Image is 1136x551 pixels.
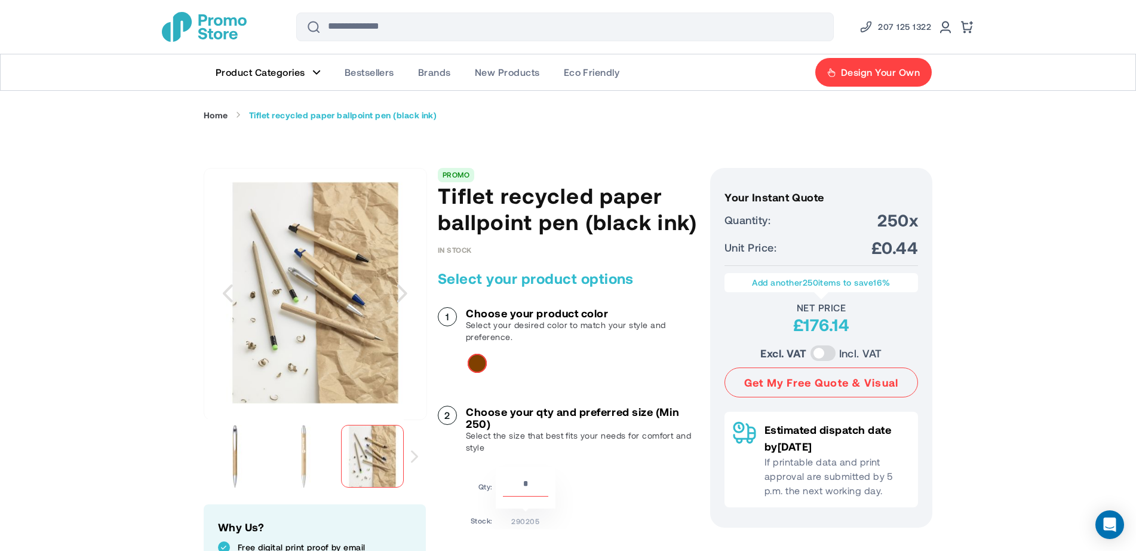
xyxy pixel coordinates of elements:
p: Estimated dispatch date by [765,421,910,455]
label: Excl. VAT [760,345,806,362]
span: Unit Price: [724,239,776,256]
strong: Tiflet recycled paper ballpoint pen (black ink) [249,110,437,121]
span: Product Categories [216,66,305,78]
div: Previous [204,168,251,419]
a: Phone [859,20,931,34]
h2: Why Us? [218,519,412,535]
span: 16% [873,277,890,287]
div: Tiflet recycled paper ballpoint pen (black ink) [272,419,341,494]
img: Tiflet recycled paper ballpoint pen (black ink) [272,425,335,488]
div: Net Price [724,302,918,314]
p: Add another items to save [730,277,912,289]
span: Design Your Own [841,66,920,78]
span: Quantity: [724,212,770,228]
span: 207 125 1322 [878,20,931,34]
span: New Products [475,66,540,78]
span: Eco Friendly [564,66,620,78]
div: £176.14 [724,314,918,335]
h3: Your Instant Quote [724,191,918,203]
p: Select your desired color to match your style and preference. [466,319,698,343]
div: Tiflet recycled paper ballpoint pen (black ink) [341,419,404,494]
a: store logo [162,12,247,42]
h1: Tiflet recycled paper ballpoint pen (black ink) [438,182,698,235]
span: In stock [438,246,472,254]
div: Next [378,168,426,419]
h3: Choose your product color [466,307,698,319]
label: Incl. VAT [839,345,882,362]
span: [DATE] [778,440,812,453]
img: Delivery [733,421,756,444]
span: 250x [877,209,918,231]
h2: Select your product options [438,269,698,288]
div: Next [404,419,426,494]
a: Home [204,110,228,121]
span: Bestsellers [345,66,394,78]
div: Open Intercom Messenger [1095,510,1124,539]
div: Tiflet recycled paper ballpoint pen (black ink) [204,419,272,494]
a: PROMO [443,170,469,179]
button: Get My Free Quote & Visual [724,368,918,397]
div: Brown [468,354,487,373]
img: Tiflet recycled paper ballpoint pen (black ink) [204,182,426,404]
div: Availability [438,246,472,254]
img: Tiflet recycled paper ballpoint pen (black ink) [341,425,404,488]
td: 290205 [496,512,555,526]
p: If printable data and print approval are submitted by 5 p.m. the next working day. [765,455,910,498]
span: 250 [803,277,818,287]
td: Stock: [471,512,493,526]
span: £0.44 [871,237,918,258]
h3: Choose your qty and preferred size (Min 250) [466,406,698,430]
td: Qty: [471,467,493,509]
p: Select the size that best fits your needs for comfort and style [466,430,698,454]
img: Promotional Merchandise [162,12,247,42]
span: Brands [418,66,451,78]
img: Tiflet recycled paper ballpoint pen (black ink) [204,425,266,488]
